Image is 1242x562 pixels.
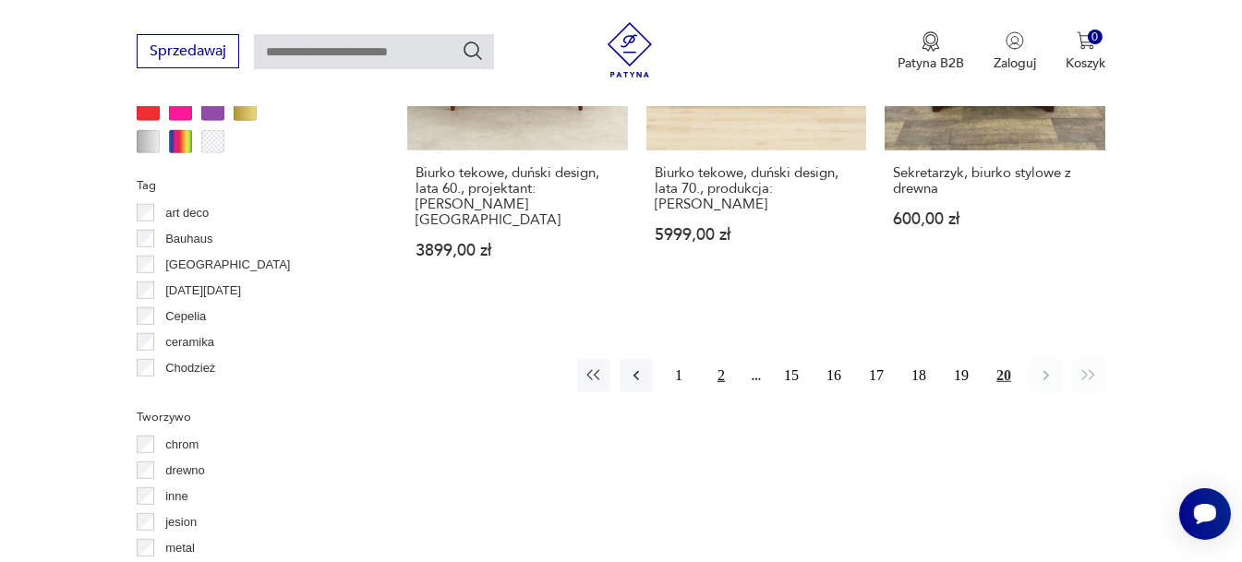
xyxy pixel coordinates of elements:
[705,359,738,392] button: 2
[655,165,859,212] h3: Biurko tekowe, duński design, lata 70., produkcja: [PERSON_NAME]
[462,40,484,62] button: Szukaj
[662,359,695,392] button: 1
[775,359,808,392] button: 15
[1179,488,1231,540] iframe: Smartsupp widget button
[165,332,214,353] p: ceramika
[165,203,209,223] p: art deco
[137,34,239,68] button: Sprzedawaj
[898,54,964,72] p: Patyna B2B
[994,31,1036,72] button: Zaloguj
[137,46,239,59] a: Sprzedawaj
[860,359,893,392] button: 17
[165,229,212,249] p: Bauhaus
[165,358,215,378] p: Chodzież
[416,243,620,258] p: 3899,00 zł
[655,227,859,243] p: 5999,00 zł
[165,306,206,327] p: Cepelia
[165,255,290,275] p: [GEOGRAPHIC_DATA]
[416,165,620,228] h3: Biurko tekowe, duński design, lata 60., projektant: [PERSON_NAME][GEOGRAPHIC_DATA]
[137,407,363,427] p: Tworzywo
[893,165,1097,197] h3: Sekretarzyk, biurko stylowe z drewna
[898,31,964,72] a: Ikona medaluPatyna B2B
[994,54,1036,72] p: Zaloguj
[1006,31,1024,50] img: Ikonka użytkownika
[898,31,964,72] button: Patyna B2B
[165,460,205,481] p: drewno
[165,435,199,455] p: chrom
[602,22,657,78] img: Patyna - sklep z meblami i dekoracjami vintage
[1088,30,1103,45] div: 0
[1066,54,1105,72] p: Koszyk
[165,486,188,507] p: inne
[1066,31,1105,72] button: 0Koszyk
[945,359,978,392] button: 19
[165,384,211,404] p: Ćmielów
[165,281,241,301] p: [DATE][DATE]
[165,538,195,558] p: metal
[922,31,940,52] img: Ikona medalu
[137,175,363,196] p: Tag
[987,359,1020,392] button: 20
[817,359,850,392] button: 16
[893,211,1097,227] p: 600,00 zł
[902,359,935,392] button: 18
[165,512,197,532] p: jesion
[1077,31,1095,50] img: Ikona koszyka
